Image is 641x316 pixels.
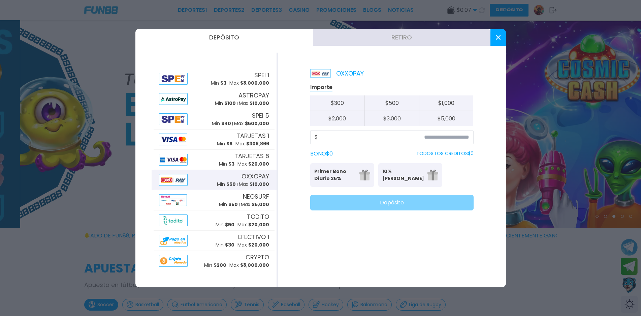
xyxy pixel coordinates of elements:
img: Alipay [159,235,188,247]
p: Max [239,181,269,188]
img: gift [427,170,438,180]
button: $3,000 [364,111,419,126]
img: Alipay [159,154,188,166]
span: $ [315,133,318,141]
button: AlipayCRYPTOMin $200Max $8,000,000 [152,251,277,271]
button: 10% [PERSON_NAME] [378,163,442,187]
p: Min [217,140,232,147]
img: Alipay [159,113,188,125]
span: $ 8,000,000 [240,80,269,86]
button: Primer Bono Diario 25% [310,163,374,187]
p: Max [234,120,269,127]
p: Min [211,80,226,87]
img: Platform Logo [310,69,331,78]
p: Max [237,221,269,228]
p: Max [237,161,269,168]
p: Importe [310,84,332,91]
span: SPEI 5 [252,111,269,120]
span: TARJETAS 1 [236,131,269,140]
img: Alipay [159,73,188,85]
span: $ 100 [224,100,236,107]
span: $ 3 [220,80,226,86]
p: Max [237,241,269,249]
span: SPEI 1 [254,70,269,80]
img: Alipay [159,255,188,267]
button: AlipayTODITOMin $50Max $20,000 [152,210,277,231]
p: Max [235,140,269,147]
button: AlipayTARJETAS 6Min $3Max $20,000 [152,150,277,170]
p: Max [229,80,269,87]
span: TARJETAS 6 [234,151,269,161]
span: OXXOPAY [242,172,269,181]
img: Alipay [159,214,188,226]
span: NEOSURF [243,192,269,201]
button: AlipaySPEI 1Min $3Max $8,000,000 [152,69,277,89]
span: $ 3 [228,161,234,167]
p: Min [216,241,234,249]
span: CRYPTO [246,253,269,262]
p: OXXOPAY [310,69,364,78]
button: Depósito [135,29,313,46]
span: $ 5 [226,140,232,147]
button: $500 [364,95,419,111]
span: $ 5,000 [252,201,269,208]
span: $ 50 [226,181,236,188]
button: AlipayNEOSURFMin $50Max $5,000 [152,190,277,210]
button: AlipaySPEI 5Min $40Max $500,000 [152,109,277,130]
p: Max [229,262,269,269]
span: $ 50 [228,201,238,208]
button: $1,000 [419,95,474,111]
label: BONO $ 0 [310,150,333,158]
button: $2,000 [310,111,365,126]
span: $ 20,000 [248,161,269,167]
p: Min [212,120,231,127]
p: Min [216,221,234,228]
span: $ 20,000 [248,241,269,248]
span: $ 500,000 [245,120,269,127]
span: $ 40 [221,120,231,127]
span: ASTROPAY [238,91,269,100]
p: Min [217,181,236,188]
img: Alipay [159,93,188,105]
p: Primer Bono Diario 25% [314,168,355,182]
button: Depósito [310,195,474,210]
span: $ 10,000 [250,100,269,107]
button: AlipayOXXOPAYMin $50Max $10,000 [152,170,277,190]
img: Alipay [159,194,187,206]
button: Retiro [313,29,490,46]
p: Min [204,262,226,269]
button: AlipayASTROPAYMin $100Max $10,000 [152,89,277,109]
p: TODOS LOS CREDITOS $ 0 [416,150,474,157]
p: Min [219,201,238,208]
span: $ 20,000 [248,221,269,228]
span: $ 50 [225,221,234,228]
span: TODITO [247,212,269,221]
img: gift [359,170,370,180]
span: $ 10,000 [250,181,269,188]
button: AlipayEFECTIVO 1Min $30Max $20,000 [152,231,277,251]
p: Max [241,201,269,208]
span: $ 30 [225,241,234,248]
button: AlipayTARJETAS 1Min $5Max $308,866 [152,130,277,150]
button: $5,000 [419,111,474,126]
img: Alipay [159,174,188,186]
p: Min [215,100,236,107]
span: $ 8,000,000 [240,262,269,268]
span: EFECTIVO 1 [238,232,269,241]
span: $ 308,866 [246,140,269,147]
p: Min [219,161,234,168]
span: $ 200 [214,262,226,268]
button: $300 [310,95,365,111]
p: Max [239,100,269,107]
img: Alipay [159,134,187,145]
p: 10% [PERSON_NAME] [382,168,423,182]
